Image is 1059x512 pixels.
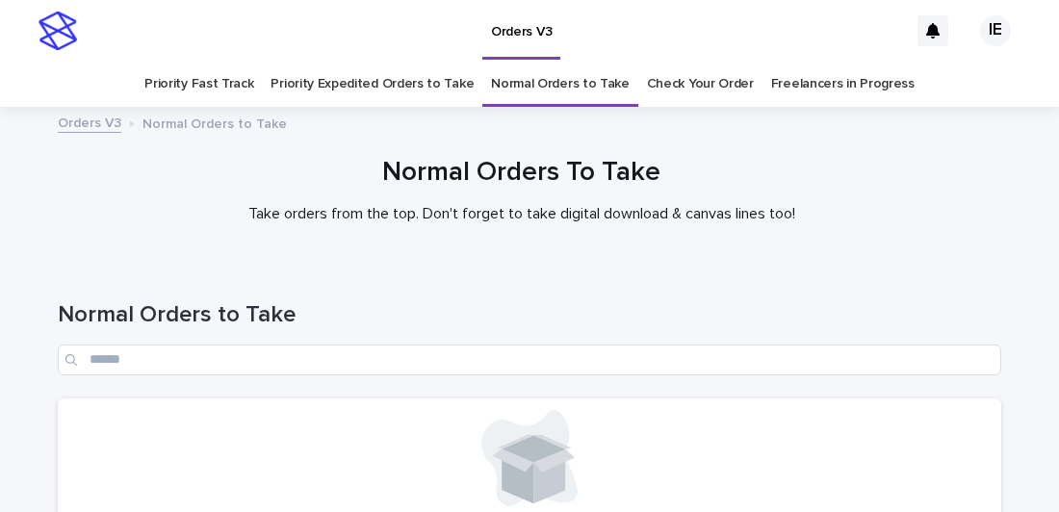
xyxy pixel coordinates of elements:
a: Check Your Order [647,62,754,107]
a: Priority Expedited Orders to Take [271,62,474,107]
a: Priority Fast Track [144,62,253,107]
div: IE [980,15,1011,46]
a: Orders V3 [58,111,121,133]
p: Normal Orders to Take [142,112,287,133]
p: Take orders from the top. Don't forget to take digital download & canvas lines too! [137,205,907,223]
input: Search [58,345,1001,375]
h1: Normal Orders To Take [50,157,994,190]
a: Freelancers in Progress [771,62,915,107]
h1: Normal Orders to Take [58,301,1001,329]
img: stacker-logo-s-only.png [39,12,77,50]
a: Normal Orders to Take [491,62,630,107]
